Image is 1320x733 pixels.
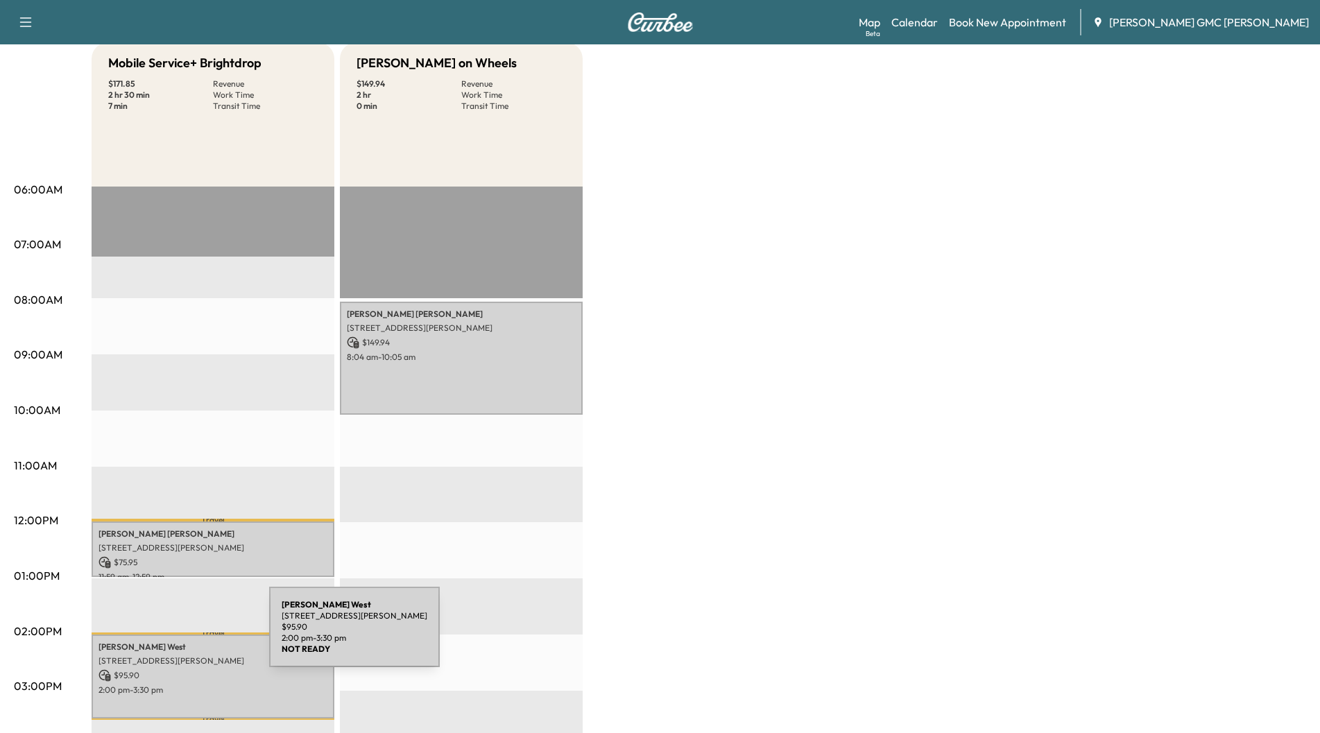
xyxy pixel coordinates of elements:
[98,669,327,682] p: $ 95.90
[866,28,880,39] div: Beta
[461,78,566,89] p: Revenue
[98,556,327,569] p: $ 75.95
[1109,14,1309,31] span: [PERSON_NAME] GMC [PERSON_NAME]
[357,89,461,101] p: 2 hr
[14,402,60,418] p: 10:00AM
[347,336,576,349] p: $ 149.94
[108,53,262,73] h5: Mobile Service+ Brightdrop
[627,12,694,32] img: Curbee Logo
[282,644,330,654] b: NOT READY
[357,78,461,89] p: $ 149.94
[891,14,938,31] a: Calendar
[14,346,62,363] p: 09:00AM
[357,53,517,73] h5: [PERSON_NAME] on Wheels
[213,89,318,101] p: Work Time
[98,641,327,653] p: [PERSON_NAME] West
[461,101,566,112] p: Transit Time
[282,610,427,621] p: [STREET_ADDRESS][PERSON_NAME]
[14,567,60,584] p: 01:00PM
[14,236,61,252] p: 07:00AM
[347,322,576,334] p: [STREET_ADDRESS][PERSON_NAME]
[213,78,318,89] p: Revenue
[14,457,57,474] p: 11:00AM
[213,101,318,112] p: Transit Time
[949,14,1066,31] a: Book New Appointment
[108,89,213,101] p: 2 hr 30 min
[108,78,213,89] p: $ 171.85
[14,678,62,694] p: 03:00PM
[282,599,371,610] b: [PERSON_NAME] West
[98,684,327,696] p: 2:00 pm - 3:30 pm
[108,101,213,112] p: 7 min
[14,512,58,528] p: 12:00PM
[357,101,461,112] p: 0 min
[282,621,427,632] p: $ 95.90
[859,14,880,31] a: MapBeta
[98,571,327,583] p: 11:59 am - 12:59 pm
[14,291,62,308] p: 08:00AM
[14,181,62,198] p: 06:00AM
[92,718,334,721] p: Travel
[461,89,566,101] p: Work Time
[98,528,327,540] p: [PERSON_NAME] [PERSON_NAME]
[282,632,427,644] p: 2:00 pm - 3:30 pm
[92,519,334,521] p: Travel
[347,352,576,363] p: 8:04 am - 10:05 am
[92,632,334,635] p: Travel
[98,655,327,666] p: [STREET_ADDRESS][PERSON_NAME]
[347,309,576,320] p: [PERSON_NAME] [PERSON_NAME]
[14,623,62,639] p: 02:00PM
[98,542,327,553] p: [STREET_ADDRESS][PERSON_NAME]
